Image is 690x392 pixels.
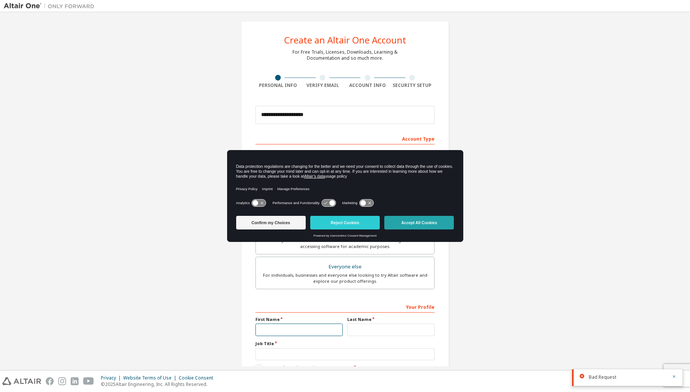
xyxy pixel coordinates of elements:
label: First Name [255,316,343,322]
img: altair_logo.svg [2,377,41,385]
label: Last Name [347,316,435,322]
img: Altair One [4,2,98,10]
div: Personal Info [255,82,300,88]
span: Bad Request [589,374,616,380]
img: youtube.svg [83,377,94,385]
div: Privacy [101,375,123,381]
div: Security Setup [390,82,435,88]
div: For Free Trials, Licenses, Downloads, Learning & Documentation and so much more. [292,49,398,61]
div: Create an Altair One Account [284,36,406,45]
div: For individuals, businesses and everyone else looking to try Altair software and explore our prod... [260,272,430,284]
div: Account Type [255,132,435,144]
div: Cookie Consent [179,375,218,381]
div: Account Info [345,82,390,88]
div: Your Profile [255,301,435,313]
img: facebook.svg [46,377,54,385]
img: instagram.svg [58,377,66,385]
label: Job Title [255,341,435,347]
label: I accept the [255,365,353,371]
div: Verify Email [300,82,345,88]
a: End-User License Agreement [290,365,353,371]
div: Everyone else [260,262,430,272]
p: © 2025 Altair Engineering, Inc. All Rights Reserved. [101,381,218,387]
div: For faculty & administrators of academic institutions administering students and accessing softwa... [260,237,430,249]
img: linkedin.svg [71,377,79,385]
div: Website Terms of Use [123,375,179,381]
